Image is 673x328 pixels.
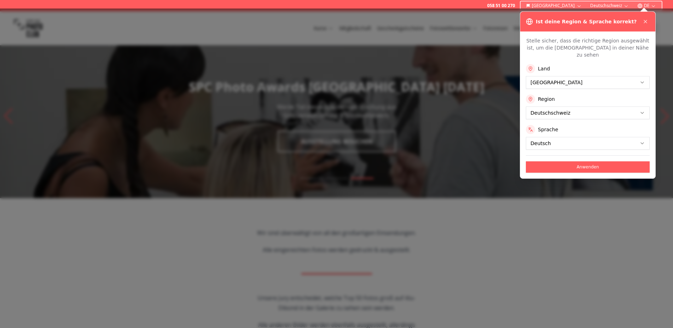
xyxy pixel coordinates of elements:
h3: Ist deine Region & Sprache korrekt? [536,18,637,25]
button: DE [634,1,659,10]
button: Anwenden [526,161,650,173]
button: Deutschschweiz [587,1,632,10]
a: 058 51 00 270 [487,3,515,8]
label: Land [538,65,550,72]
label: Region [538,96,555,103]
label: Sprache [538,126,558,133]
button: [GEOGRAPHIC_DATA] [523,1,585,10]
p: Stelle sicher, dass die richtige Region ausgewählt ist, um die [DEMOGRAPHIC_DATA] in deiner Nähe ... [526,37,650,58]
